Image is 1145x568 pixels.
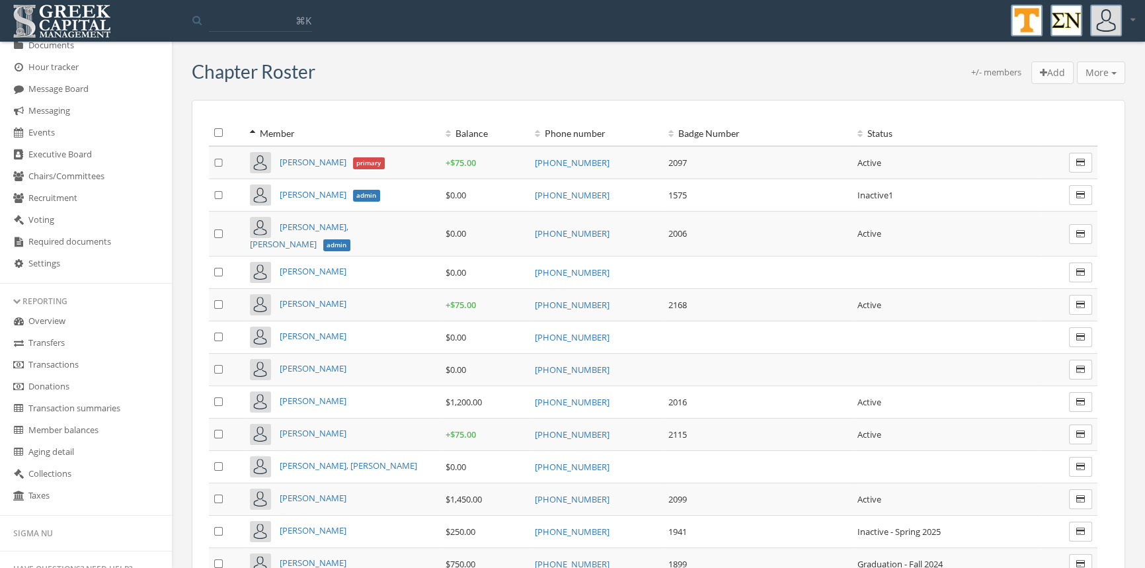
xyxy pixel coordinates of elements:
a: [PERSON_NAME] [280,492,346,504]
a: [PHONE_NUMBER] [535,157,610,169]
a: [PHONE_NUMBER] [535,364,610,376]
a: [PERSON_NAME] [280,427,346,439]
td: 2016 [663,385,852,418]
th: Phone number [530,120,663,146]
a: [PHONE_NUMBER] [535,299,610,311]
a: [PERSON_NAME], [PERSON_NAME] [280,460,417,471]
td: 2115 [663,418,852,450]
span: $250.00 [446,526,475,538]
a: [PHONE_NUMBER] [535,526,610,538]
span: + $75.00 [446,299,476,311]
a: [PERSON_NAME]admin [280,188,380,200]
span: ⌘K [296,14,311,27]
td: 2168 [663,288,852,321]
td: 2097 [663,146,852,179]
td: Active [852,288,1041,321]
td: Active [852,483,1041,515]
a: [PERSON_NAME] [280,298,346,309]
span: [PERSON_NAME] [280,188,346,200]
td: Active [852,385,1041,418]
span: $0.00 [446,461,466,473]
td: Active [852,418,1041,450]
a: [PERSON_NAME], [PERSON_NAME]admin [250,221,350,251]
td: 1575 [663,179,852,212]
td: Active [852,212,1041,257]
a: [PHONE_NUMBER] [535,331,610,343]
span: + $75.00 [446,428,476,440]
span: [PERSON_NAME], [PERSON_NAME] [250,221,348,251]
a: [PHONE_NUMBER] [535,428,610,440]
th: Member [245,120,440,146]
span: $0.00 [446,266,466,278]
a: [PHONE_NUMBER] [535,266,610,278]
td: 2099 [663,483,852,515]
h3: Chapter Roster [192,61,315,82]
a: [PHONE_NUMBER] [535,493,610,505]
a: [PERSON_NAME] [280,362,346,374]
a: [PHONE_NUMBER] [535,396,610,408]
a: [PERSON_NAME]primary [280,156,385,168]
a: [PERSON_NAME] [280,265,346,277]
a: [PHONE_NUMBER] [535,461,610,473]
span: $0.00 [446,364,466,376]
a: [PHONE_NUMBER] [535,189,610,201]
a: [PERSON_NAME] [280,395,346,407]
span: + $75.00 [446,157,476,169]
th: Balance [440,120,530,146]
span: [PERSON_NAME] [280,156,346,168]
span: $0.00 [446,189,466,201]
div: Reporting [13,296,159,307]
td: Active [852,146,1041,179]
a: [PERSON_NAME] [280,330,346,342]
td: 2006 [663,212,852,257]
td: Inactive1 [852,179,1041,212]
td: Inactive - Spring 2025 [852,515,1041,548]
span: primary [353,157,385,169]
td: 1941 [663,515,852,548]
span: $1,450.00 [446,493,482,505]
span: $0.00 [446,331,466,343]
a: [PERSON_NAME] [280,524,346,536]
span: $1,200.00 [446,396,482,408]
span: admin [323,239,351,251]
div: +/- members [971,66,1021,85]
th: Status [852,120,1041,146]
span: admin [353,190,381,202]
a: [PHONE_NUMBER] [535,227,610,239]
span: $0.00 [446,227,466,239]
th: Badge Number [663,120,852,146]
